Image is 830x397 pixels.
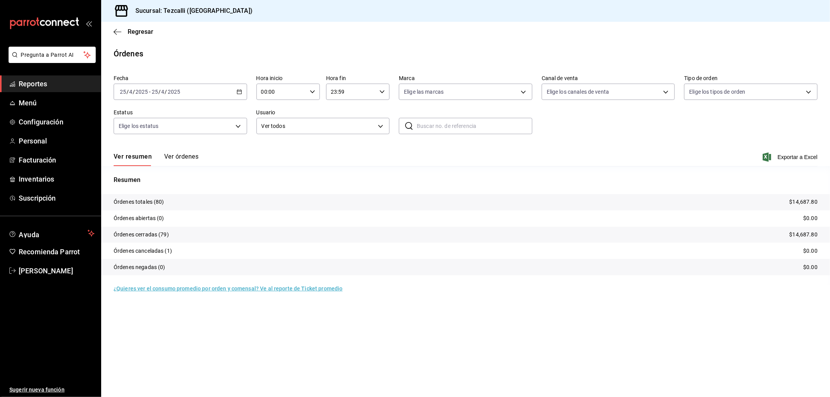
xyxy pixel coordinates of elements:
[404,88,444,96] span: Elige las marcas
[19,79,95,89] span: Reportes
[19,247,95,257] span: Recomienda Parrot
[129,6,253,16] h3: Sucursal: Tezcalli ([GEOGRAPHIC_DATA])
[790,231,818,239] p: $14,687.80
[19,136,95,146] span: Personal
[114,153,198,166] div: navigation tabs
[114,175,818,185] p: Resumen
[5,56,96,65] a: Pregunta a Parrot AI
[114,263,165,271] p: Órdenes negadas (0)
[119,89,126,95] input: --
[803,214,818,222] p: $0.00
[19,155,95,165] span: Facturación
[114,198,164,206] p: Órdenes totales (80)
[803,247,818,255] p: $0.00
[326,76,390,81] label: Hora fin
[129,89,133,95] input: --
[803,263,818,271] p: $0.00
[133,89,135,95] span: /
[19,174,95,184] span: Inventarios
[114,153,152,166] button: Ver resumen
[19,117,95,127] span: Configuración
[161,89,165,95] input: --
[149,89,151,95] span: -
[114,110,247,115] label: Estatus
[399,76,532,81] label: Marca
[542,76,675,81] label: Canal de venta
[547,88,609,96] span: Elige los canales de venta
[684,76,818,81] label: Tipo de orden
[128,28,153,35] span: Regresar
[135,89,148,95] input: ----
[19,98,95,108] span: Menú
[165,89,167,95] span: /
[164,153,198,166] button: Ver órdenes
[114,214,164,222] p: Órdenes abiertas (0)
[114,28,153,35] button: Regresar
[9,47,96,63] button: Pregunta a Parrot AI
[21,51,84,59] span: Pregunta a Parrot AI
[86,20,92,26] button: open_drawer_menu
[689,88,745,96] span: Elige los tipos de orden
[114,76,247,81] label: Fecha
[9,386,95,394] span: Sugerir nueva función
[114,247,172,255] p: Órdenes canceladas (1)
[256,110,390,115] label: Usuario
[114,48,143,59] div: Órdenes
[119,122,158,130] span: Elige los estatus
[19,193,95,203] span: Suscripción
[114,231,169,239] p: Órdenes cerradas (79)
[126,89,129,95] span: /
[114,285,342,292] a: ¿Quieres ver el consumo promedio por orden y comensal? Ve al reporte de Ticket promedio
[790,198,818,206] p: $14,687.80
[261,122,376,130] span: Ver todos
[417,118,532,134] input: Buscar no. de referencia
[19,266,95,276] span: [PERSON_NAME]
[764,152,818,162] button: Exportar a Excel
[158,89,161,95] span: /
[151,89,158,95] input: --
[19,229,84,238] span: Ayuda
[167,89,181,95] input: ----
[256,76,320,81] label: Hora inicio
